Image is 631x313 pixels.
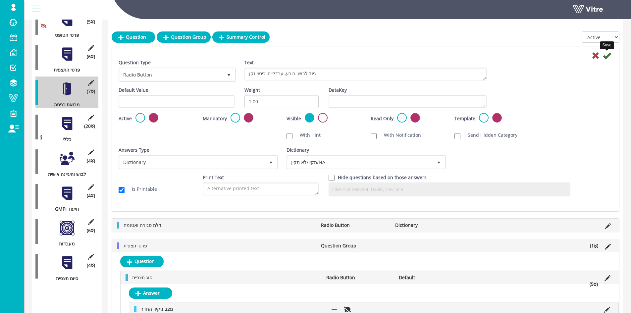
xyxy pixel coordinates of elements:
div: לבוש והיגיינה אישית [35,171,93,178]
span: דלת סגורה ואטומה [124,222,161,228]
li: Radio Button [318,222,392,229]
div: Save [600,41,614,49]
a: Question [120,256,164,267]
span: Dictionary [120,156,265,168]
label: Send Hidden Category [461,132,517,138]
div: מעבדות [35,240,93,247]
a: Answer [129,287,172,299]
div: מבואת כניסה [35,101,93,108]
label: Active [119,115,132,122]
li: Default [395,274,468,281]
label: With Notification [377,132,421,138]
span: (4 ) [87,158,95,164]
li: (1 ) [587,242,602,249]
label: Visible [287,115,301,122]
li: (5 ) [586,281,601,287]
span: מצב ניקיון החדר [141,306,173,312]
label: Is Printable [125,186,157,192]
input: Hide question based on answer [329,175,335,181]
label: With Hint [293,132,321,138]
input: With Notification [371,133,377,139]
span: (4 ) [87,262,95,269]
label: DataKey [329,87,347,93]
span: (20 ) [84,123,95,130]
textarea: ציוד לבוש: כובע, ערדליים, כיסוי זקן [244,68,487,80]
input: Like: Not relevant, David, Device 9 [331,184,569,194]
label: Template [454,115,475,122]
input: Send Hidden Category [454,133,460,139]
div: סיום תצפית [35,275,93,282]
li: Radio Button [323,274,396,281]
li: Dictionary [392,222,466,229]
label: Answers Type [119,147,149,153]
span: סוג תצפית [132,274,152,281]
span: Radio Button [120,69,223,80]
label: Default Value [119,87,148,93]
div: כללי [35,136,93,143]
label: Weight [244,87,260,93]
span: (6 ) [87,227,95,234]
a: Question Group [157,31,211,43]
span: תקין/לא תקין/NA [288,156,433,168]
label: Question Type [119,59,151,66]
span: (5 ) [87,19,95,25]
label: Read Only [371,115,394,122]
span: (4 ) [87,192,95,199]
span: (6 ) [87,53,95,60]
label: Hide questions based on those answers [338,174,427,181]
input: Is Printable [119,187,125,193]
div: פרטי התצפית [35,67,93,73]
div: פרטי הטופס [35,32,93,38]
li: Question Group [318,242,392,249]
label: Text [244,59,254,66]
a: Summary Control [212,31,270,43]
label: Print Text [203,174,224,181]
span: select [265,156,277,168]
span: select [433,156,445,168]
label: Mandatory [203,115,227,122]
input: With Hint [287,133,292,139]
label: Dictionary [287,147,309,153]
span: פרטי תצפית [124,242,147,249]
span: select [223,69,235,80]
a: Question [112,31,155,43]
div: GMPתיעוד ו [35,206,93,212]
span: (7 ) [87,88,95,95]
